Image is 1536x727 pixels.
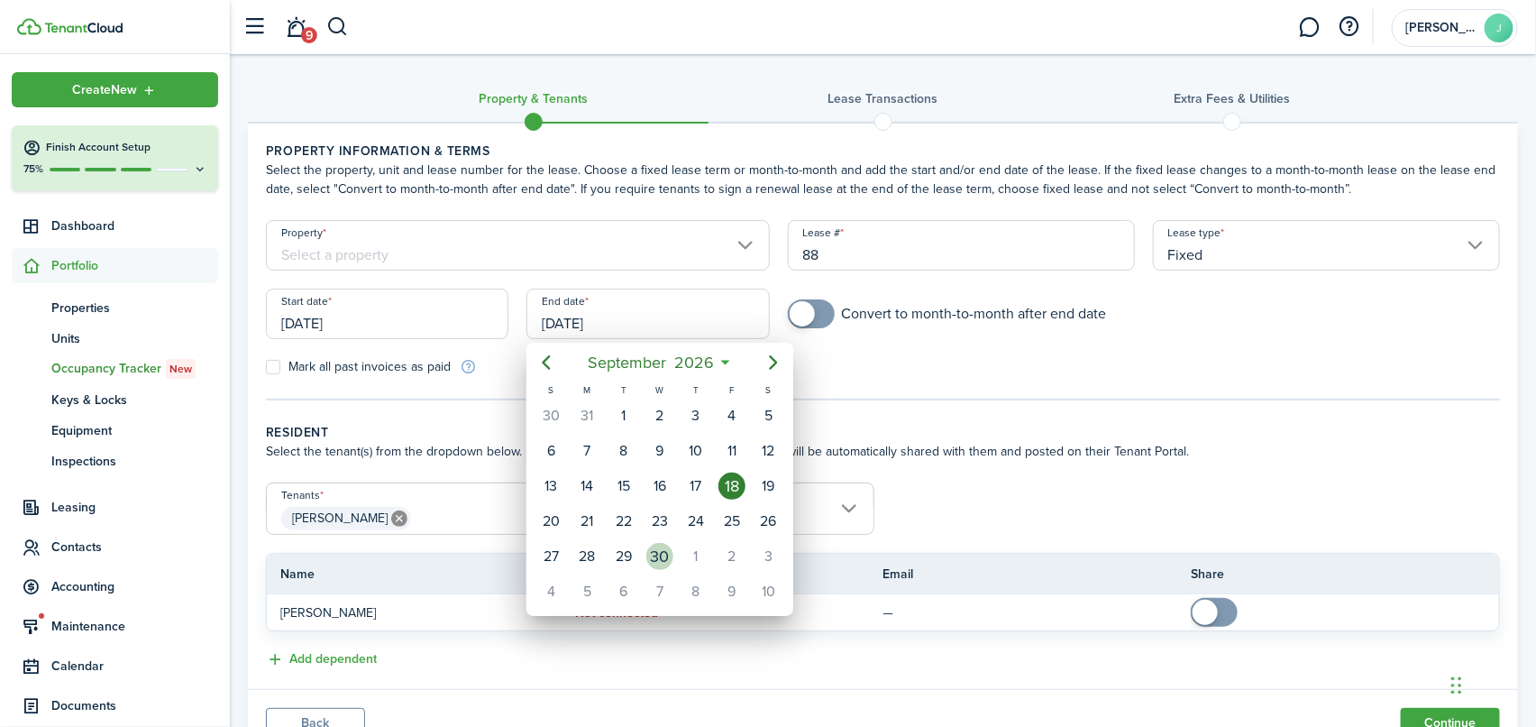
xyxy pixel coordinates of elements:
[670,346,718,379] span: 2026
[682,402,709,429] div: Thursday, September 3, 2026
[646,473,673,500] div: Wednesday, September 16, 2026
[646,437,673,465] div: Wednesday, September 9, 2026
[610,402,637,429] div: Tuesday, September 1, 2026
[646,543,673,570] div: Wednesday, September 30, 2026
[718,402,745,429] div: Friday, September 4, 2026
[574,508,601,535] div: Monday, September 21, 2026
[718,473,745,500] div: Friday, September 18, 2026
[718,437,745,465] div: Friday, September 11, 2026
[538,437,565,465] div: Sunday, September 6, 2026
[682,508,709,535] div: Thursday, September 24, 2026
[606,382,642,398] div: T
[533,382,569,398] div: S
[574,578,601,605] div: Monday, October 5, 2026
[682,473,709,500] div: Thursday, September 17, 2026
[678,382,714,398] div: T
[574,437,601,465] div: Monday, September 7, 2026
[570,382,606,398] div: M
[754,473,782,500] div: Saturday, September 19, 2026
[610,543,637,570] div: Tuesday, September 29, 2026
[538,508,565,535] div: Sunday, September 20, 2026
[754,402,782,429] div: Saturday, September 5, 2026
[642,382,678,398] div: W
[718,578,745,605] div: Friday, October 9, 2026
[610,473,637,500] div: Tuesday, September 15, 2026
[750,382,786,398] div: S
[538,543,565,570] div: Sunday, September 27, 2026
[682,578,709,605] div: Thursday, October 8, 2026
[754,437,782,465] div: Saturday, September 12, 2026
[682,543,709,570] div: Thursday, October 1, 2026
[574,543,601,570] div: Monday, September 28, 2026
[682,437,709,465] div: Thursday, September 10, 2026
[583,346,670,379] span: September
[646,508,673,535] div: Wednesday, September 23, 2026
[610,578,637,605] div: Tuesday, October 6, 2026
[538,578,565,605] div: Sunday, October 4, 2026
[646,402,673,429] div: Wednesday, September 2, 2026
[754,578,782,605] div: Saturday, October 10, 2026
[754,508,782,535] div: Saturday, September 26, 2026
[755,345,791,381] mbsc-button: Next page
[718,543,745,570] div: Friday, October 2, 2026
[538,473,565,500] div: Sunday, September 13, 2026
[610,437,637,465] div: Tuesday, September 8, 2026
[574,402,601,429] div: Monday, August 31, 2026
[646,578,673,605] div: Wednesday, October 7, 2026
[528,345,564,381] mbsc-button: Previous page
[574,473,601,500] div: Monday, September 14, 2026
[610,508,637,535] div: Tuesday, September 22, 2026
[754,543,782,570] div: Saturday, October 3, 2026
[538,402,565,429] div: Sunday, August 30, 2026
[576,346,725,379] mbsc-button: September2026
[718,508,745,535] div: Friday, September 25, 2026
[714,382,750,398] div: F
